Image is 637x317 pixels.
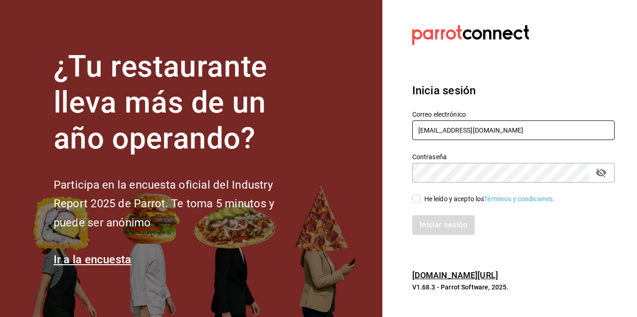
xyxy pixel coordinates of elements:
[412,120,615,140] input: Ingresa tu correo electrónico
[424,194,555,204] div: He leído y acepto los
[412,282,615,292] p: V1.68.3 - Parrot Software, 2025.
[412,270,498,280] a: [DOMAIN_NAME][URL]
[412,111,615,118] label: Correo electrónico
[412,154,615,160] label: Contraseña
[412,82,615,99] h3: Inicia sesión
[54,176,305,232] h2: Participa en la encuesta oficial del Industry Report 2025 de Parrot. Te toma 5 minutos y puede se...
[54,253,132,266] a: Ir a la encuesta
[54,49,305,156] h1: ¿Tu restaurante lleva más de un año operando?
[484,195,554,203] a: Términos y condiciones.
[593,165,609,181] button: passwordField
